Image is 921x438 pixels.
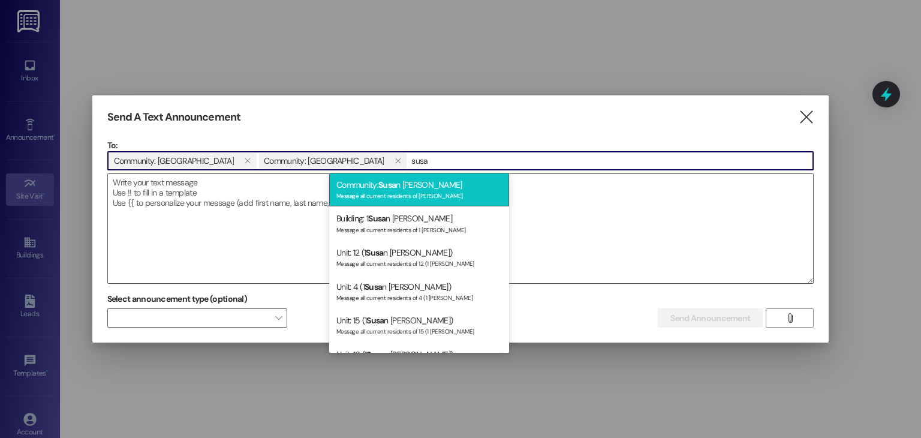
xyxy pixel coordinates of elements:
[336,325,502,335] div: Message all current residents of 15 (1 [PERSON_NAME]
[329,241,509,275] div: Unit: 12 (1 n [PERSON_NAME])
[378,179,396,190] span: Susa
[336,190,502,200] div: Message all current residents of [PERSON_NAME]
[336,224,502,234] div: Message all current residents of 1 [PERSON_NAME]
[239,153,257,169] button: Community: Alto
[329,206,509,241] div: Building: 1 n [PERSON_NAME]
[329,343,509,377] div: Unit: 16 (1 n [PERSON_NAME])
[395,156,401,166] i: 
[368,213,386,224] span: Susa
[366,315,384,326] span: Susa
[329,173,509,207] div: Community: n [PERSON_NAME]
[107,110,240,124] h3: Send A Text Announcement
[365,281,382,292] span: Susa
[785,313,794,323] i: 
[244,156,251,166] i: 
[336,292,502,302] div: Message all current residents of 4 (1 [PERSON_NAME]
[408,152,813,170] input: Type to select the units, buildings, or communities you want to message. (e.g. 'Unit 1A', 'Buildi...
[107,290,248,308] label: Select announcement type (optional)
[264,153,384,169] span: Community: Terrace Gardens
[107,139,814,151] p: To:
[389,153,407,169] button: Community: Terrace Gardens
[336,257,502,268] div: Message all current residents of 12 (1 [PERSON_NAME]
[658,308,763,328] button: Send Announcement
[366,349,384,360] span: Susa
[366,247,383,258] span: Susa
[670,312,750,325] span: Send Announcement
[114,153,234,169] span: Community: Alto
[329,275,509,309] div: Unit: 4 (1 n [PERSON_NAME])
[329,308,509,343] div: Unit: 15 (1 n [PERSON_NAME])
[798,111,814,124] i: 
